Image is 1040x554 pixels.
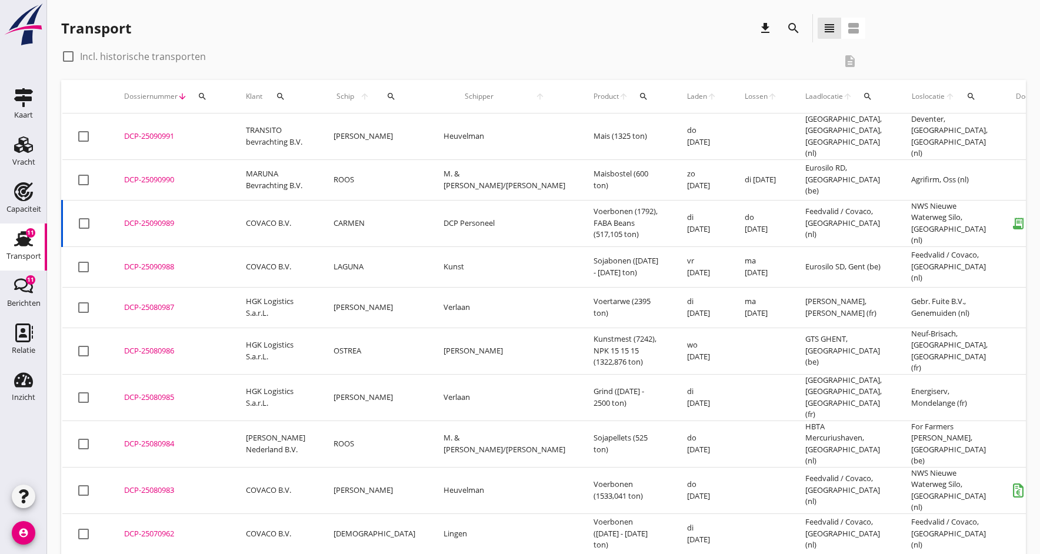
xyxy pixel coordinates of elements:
td: COVACO B.V. [232,200,319,246]
td: Sojabonen ([DATE] - [DATE] ton) [579,246,673,287]
td: Eurosilo RD, [GEOGRAPHIC_DATA] (be) [791,159,897,200]
td: M. & [PERSON_NAME]/[PERSON_NAME] [429,159,579,200]
td: Feedvalid / Covaco, [GEOGRAPHIC_DATA] (nl) [897,246,1002,287]
td: COVACO B.V. [232,513,319,554]
td: TRANSITO bevrachting B.V. [232,114,319,160]
td: HGK Logistics S.a.r.L. [232,287,319,328]
td: Maisbostel (600 ton) [579,159,673,200]
span: Schipper [444,91,514,102]
td: do [DATE] [673,467,731,513]
i: search [276,92,285,101]
i: view_agenda [846,21,861,35]
div: Kaart [14,111,33,119]
td: Gebr. Fuite B.V., Genemuiden (nl) [897,287,1002,328]
td: di [DATE] [731,159,791,200]
td: [PERSON_NAME] [319,374,429,420]
div: DCP-25070962 [124,528,218,540]
div: Inzicht [12,393,35,401]
i: search [386,92,396,101]
i: arrow_upward [514,92,565,101]
span: Sojapellets (525 ton) [594,432,648,455]
div: DCP-25080987 [124,302,218,313]
div: 11 [26,275,35,285]
i: arrow_upward [357,92,372,101]
td: Heuvelman [429,114,579,160]
span: Schip [334,91,357,102]
td: CARMEN [319,200,429,246]
td: Feedvalid / Covaco, [GEOGRAPHIC_DATA] (nl) [791,467,897,513]
td: Voertarwe (2395 ton) [579,287,673,328]
td: [PERSON_NAME] [319,467,429,513]
td: do [DATE] [673,114,731,160]
td: do [DATE] [673,420,731,467]
span: Dossiernummer [124,91,178,102]
td: [GEOGRAPHIC_DATA], [GEOGRAPHIC_DATA], [GEOGRAPHIC_DATA] (fr) [791,374,897,420]
i: download [758,21,772,35]
td: ROOS [319,420,429,467]
td: LAGUNA [319,246,429,287]
td: Eurosilo SD, Gent (be) [791,246,897,287]
td: Voerbonen (1792), FABA Beans (517,105 ton) [579,200,673,246]
td: [PERSON_NAME] [429,328,579,374]
td: di [DATE] [673,287,731,328]
td: Agrifirm, Oss (nl) [897,159,1002,200]
td: Feedvalid / Covaco, [GEOGRAPHIC_DATA] (nl) [897,513,1002,554]
div: Berichten [7,299,41,307]
td: Heuvelman [429,467,579,513]
td: [DEMOGRAPHIC_DATA] [319,513,429,554]
div: DCP-25090989 [124,218,218,229]
td: Mais (1325 ton) [579,114,673,160]
i: search [966,92,976,101]
td: Energiserv, Mondelange (fr) [897,374,1002,420]
td: HGK Logistics S.a.r.L. [232,328,319,374]
td: vr [DATE] [673,246,731,287]
img: logo-small.a267ee39.svg [2,3,45,46]
td: [GEOGRAPHIC_DATA], [GEOGRAPHIC_DATA], [GEOGRAPHIC_DATA] (nl) [791,114,897,160]
td: NWS Nieuwe Waterweg Silo, [GEOGRAPHIC_DATA] (nl) [897,200,1002,246]
td: COVACO B.V. [232,467,319,513]
i: arrow_upward [945,92,956,101]
td: HGK Logistics S.a.r.L. [232,374,319,420]
span: Voerbonen ([DATE] - [DATE] ton) [594,516,648,550]
td: Verlaan [429,374,579,420]
td: Neuf-Brisach, [GEOGRAPHIC_DATA], [GEOGRAPHIC_DATA] (fr) [897,328,1002,374]
i: arrow_downward [178,92,187,101]
i: account_circle [12,521,35,545]
div: DCP-25080986 [124,345,218,357]
td: OSTREA [319,328,429,374]
div: Transport [6,252,41,260]
i: search [863,92,872,101]
td: di [DATE] [673,374,731,420]
i: search [198,92,207,101]
div: DCP-25080983 [124,485,218,496]
td: [PERSON_NAME] [319,287,429,328]
i: arrow_upward [707,92,716,101]
td: DCP Personeel [429,200,579,246]
td: ROOS [319,159,429,200]
div: Capaciteit [6,205,41,213]
td: Feedvalid / Covaco, [GEOGRAPHIC_DATA] (nl) [791,200,897,246]
i: search [786,21,801,35]
td: do [DATE] [731,200,791,246]
div: DCP-25080985 [124,392,218,403]
div: DCP-25090990 [124,174,218,186]
td: COVACO B.V. [232,246,319,287]
td: Grind ([DATE] - 2500 ton) [579,374,673,420]
i: arrow_upward [843,92,852,101]
td: Kunst [429,246,579,287]
td: Feedvalid / Covaco, [GEOGRAPHIC_DATA] (nl) [791,513,897,554]
div: Vracht [12,158,35,166]
span: Laden [687,91,707,102]
label: Incl. historische transporten [80,51,206,62]
i: search [639,92,648,101]
td: M. & [PERSON_NAME]/[PERSON_NAME] [429,420,579,467]
i: arrow_upward [768,92,777,101]
div: Transport [61,19,131,38]
td: ma [DATE] [731,287,791,328]
td: GTS GHENT, [GEOGRAPHIC_DATA] (be) [791,328,897,374]
td: di [DATE] [673,200,731,246]
td: Lingen [429,513,579,554]
td: [PERSON_NAME] Nederland B.V. [232,420,319,467]
td: Verlaan [429,287,579,328]
td: NWS Nieuwe Waterweg Silo, [GEOGRAPHIC_DATA] (nl) [897,467,1002,513]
